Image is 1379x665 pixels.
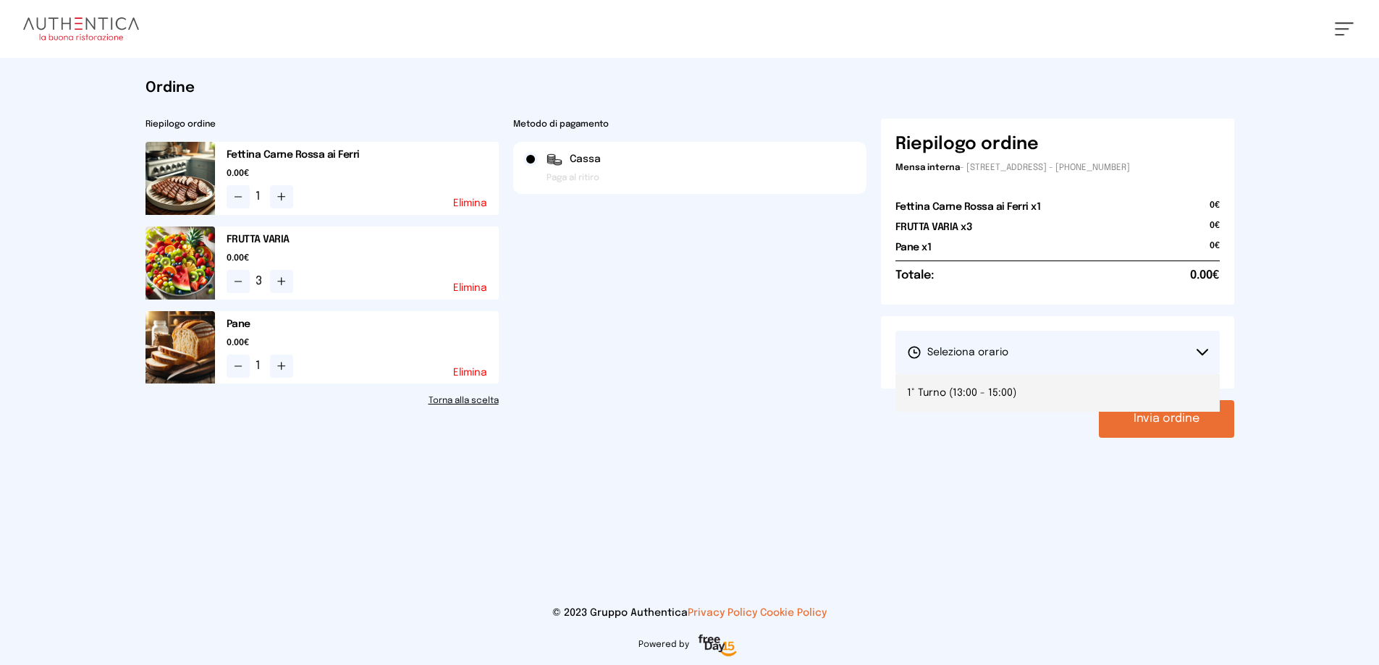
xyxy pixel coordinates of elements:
img: logo-freeday.3e08031.png [695,632,741,661]
p: © 2023 Gruppo Authentica [23,606,1356,620]
a: Privacy Policy [688,608,757,618]
button: Seleziona orario [895,331,1220,374]
span: Powered by [638,639,689,651]
span: 1° Turno (13:00 - 15:00) [907,386,1016,400]
a: Cookie Policy [760,608,827,618]
span: Seleziona orario [907,345,1008,360]
button: Invia ordine [1099,400,1234,438]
